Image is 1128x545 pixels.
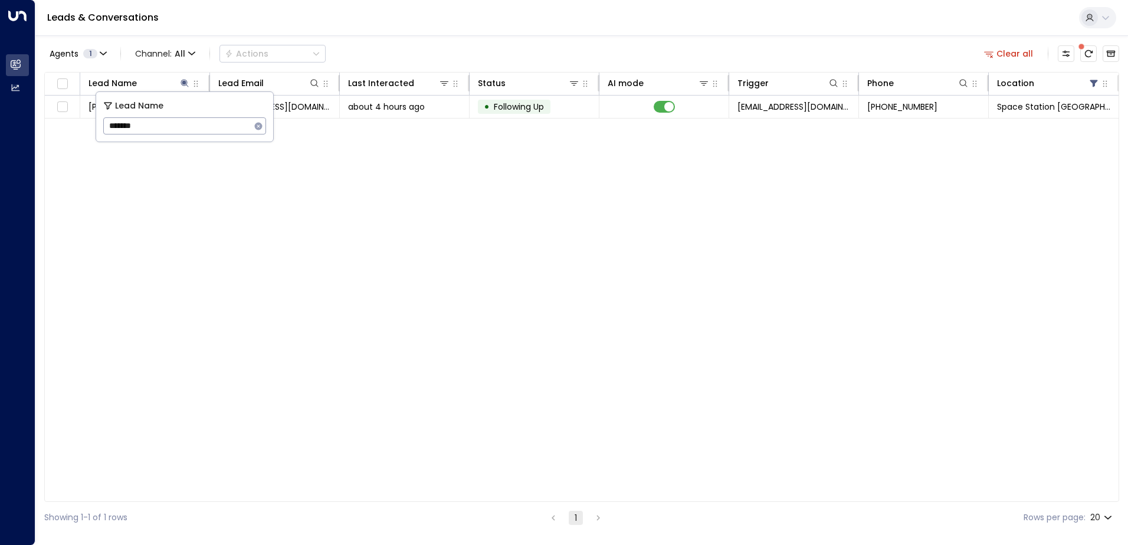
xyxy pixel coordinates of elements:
[115,99,163,113] span: Lead Name
[546,510,606,525] nav: pagination navigation
[88,76,137,90] div: Lead Name
[130,45,200,62] button: Channel:All
[1090,509,1114,526] div: 20
[130,45,200,62] span: Channel:
[569,511,583,525] button: page 1
[88,76,191,90] div: Lead Name
[608,76,710,90] div: AI mode
[1103,45,1119,62] button: Archived Leads
[997,76,1034,90] div: Location
[478,76,506,90] div: Status
[1058,45,1074,62] button: Customize
[47,11,159,24] a: Leads & Conversations
[867,76,894,90] div: Phone
[219,45,326,63] button: Actions
[737,101,850,113] span: leads@space-station.co.uk
[997,76,1100,90] div: Location
[348,76,414,90] div: Last Interacted
[478,76,580,90] div: Status
[997,101,1110,113] span: Space Station Swiss Cottage
[55,77,70,91] span: Toggle select all
[50,50,78,58] span: Agents
[867,101,937,113] span: +447840196900
[348,101,425,113] span: about 4 hours ago
[225,48,268,59] div: Actions
[44,45,111,62] button: Agents1
[218,76,264,90] div: Lead Email
[175,49,185,58] span: All
[88,101,153,113] span: Nicholas Lucas
[1080,45,1097,62] span: There are new threads available. Refresh the grid to view the latest updates.
[484,97,490,117] div: •
[1024,511,1086,524] label: Rows per page:
[867,76,969,90] div: Phone
[83,49,97,58] span: 1
[55,100,70,114] span: Toggle select row
[218,101,331,113] span: njlucas@gmail.com
[494,101,544,113] span: Following Up
[737,76,769,90] div: Trigger
[737,76,840,90] div: Trigger
[219,45,326,63] div: Button group with a nested menu
[218,76,320,90] div: Lead Email
[348,76,450,90] div: Last Interacted
[44,511,127,524] div: Showing 1-1 of 1 rows
[979,45,1038,62] button: Clear all
[608,76,644,90] div: AI mode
